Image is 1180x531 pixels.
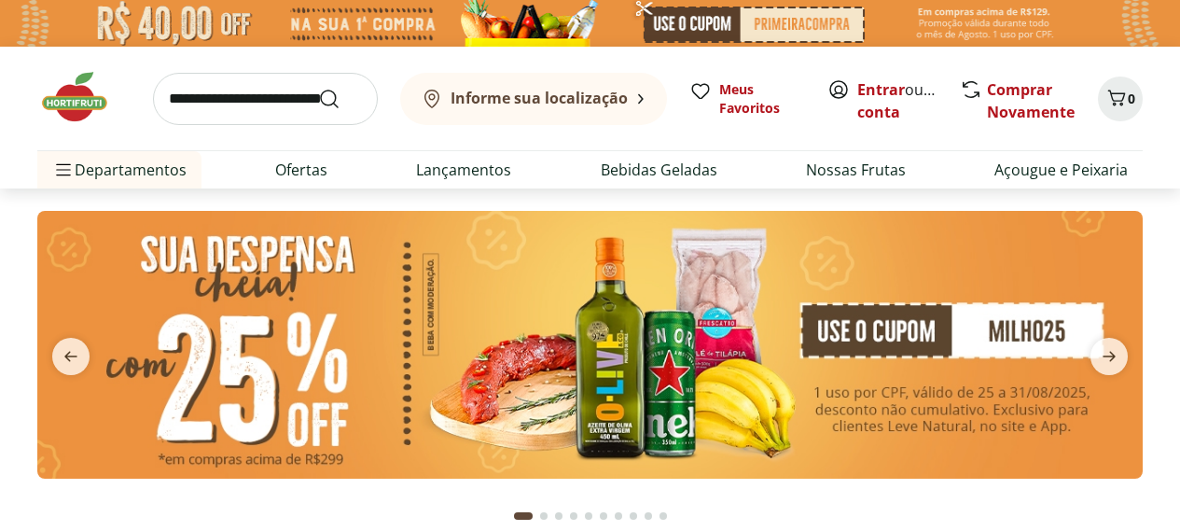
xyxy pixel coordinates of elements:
[1076,338,1143,375] button: next
[994,159,1128,181] a: Açougue e Peixaria
[37,338,104,375] button: previous
[37,211,1143,479] img: cupom
[416,159,511,181] a: Lançamentos
[37,69,131,125] img: Hortifruti
[52,147,75,192] button: Menu
[857,78,940,123] span: ou
[400,73,667,125] button: Informe sua localização
[806,159,906,181] a: Nossas Frutas
[689,80,805,118] a: Meus Favoritos
[52,147,187,192] span: Departamentos
[1128,90,1135,107] span: 0
[153,73,378,125] input: search
[451,88,628,108] b: Informe sua localização
[857,79,960,122] a: Criar conta
[275,159,327,181] a: Ofertas
[719,80,805,118] span: Meus Favoritos
[1098,77,1143,121] button: Carrinho
[857,79,905,100] a: Entrar
[318,88,363,110] button: Submit Search
[601,159,717,181] a: Bebidas Geladas
[987,79,1075,122] a: Comprar Novamente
